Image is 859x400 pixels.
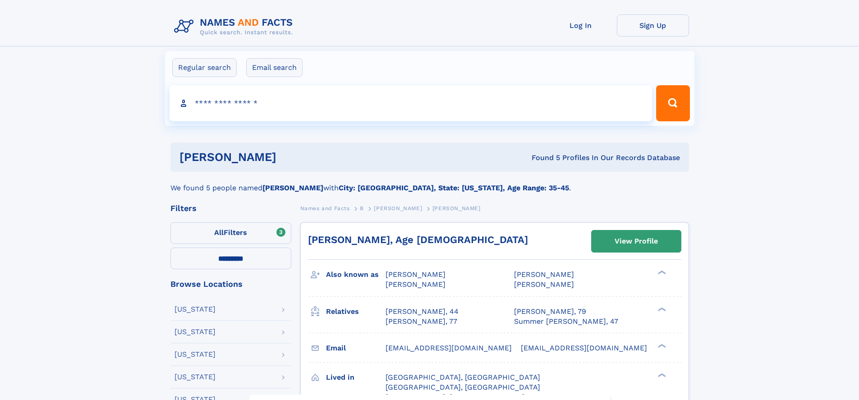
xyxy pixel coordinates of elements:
[170,280,291,288] div: Browse Locations
[432,205,481,211] span: [PERSON_NAME]
[386,270,446,279] span: [PERSON_NAME]
[592,230,681,252] a: View Profile
[360,202,364,214] a: B
[339,184,569,192] b: City: [GEOGRAPHIC_DATA], State: [US_STATE], Age Range: 35-45
[656,343,666,349] div: ❯
[175,351,216,358] div: [US_STATE]
[246,58,303,77] label: Email search
[262,184,323,192] b: [PERSON_NAME]
[404,153,680,163] div: Found 5 Profiles In Our Records Database
[170,222,291,244] label: Filters
[386,383,540,391] span: [GEOGRAPHIC_DATA], [GEOGRAPHIC_DATA]
[617,14,689,37] a: Sign Up
[374,202,422,214] a: [PERSON_NAME]
[656,85,689,121] button: Search Button
[386,344,512,352] span: [EMAIL_ADDRESS][DOMAIN_NAME]
[175,306,216,313] div: [US_STATE]
[615,231,658,252] div: View Profile
[656,306,666,312] div: ❯
[521,344,647,352] span: [EMAIL_ADDRESS][DOMAIN_NAME]
[170,204,291,212] div: Filters
[179,152,404,163] h1: [PERSON_NAME]
[656,270,666,276] div: ❯
[326,304,386,319] h3: Relatives
[386,280,446,289] span: [PERSON_NAME]
[514,270,574,279] span: [PERSON_NAME]
[656,372,666,378] div: ❯
[175,373,216,381] div: [US_STATE]
[326,267,386,282] h3: Also known as
[175,328,216,336] div: [US_STATE]
[514,307,586,317] a: [PERSON_NAME], 79
[386,317,457,326] a: [PERSON_NAME], 77
[386,373,540,382] span: [GEOGRAPHIC_DATA], [GEOGRAPHIC_DATA]
[170,172,689,193] div: We found 5 people named with .
[386,307,459,317] a: [PERSON_NAME], 44
[172,58,237,77] label: Regular search
[214,228,224,237] span: All
[326,370,386,385] h3: Lived in
[170,85,652,121] input: search input
[326,340,386,356] h3: Email
[514,317,618,326] a: Summer [PERSON_NAME], 47
[360,205,364,211] span: B
[308,234,528,245] a: [PERSON_NAME], Age [DEMOGRAPHIC_DATA]
[545,14,617,37] a: Log In
[300,202,350,214] a: Names and Facts
[514,280,574,289] span: [PERSON_NAME]
[374,205,422,211] span: [PERSON_NAME]
[170,14,300,39] img: Logo Names and Facts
